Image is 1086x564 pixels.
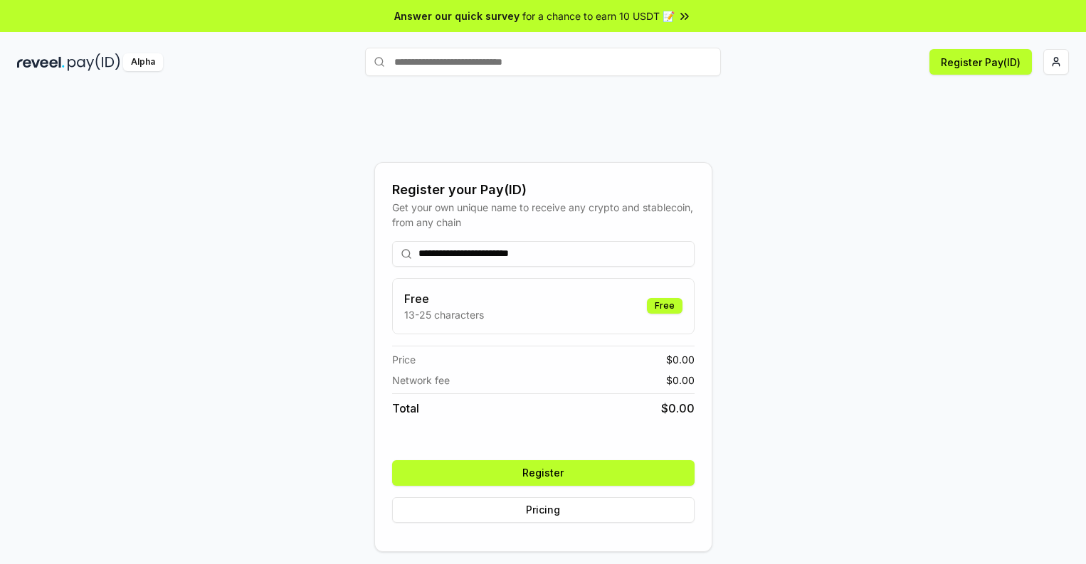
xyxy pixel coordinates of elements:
[392,352,416,367] span: Price
[392,180,695,200] div: Register your Pay(ID)
[392,200,695,230] div: Get your own unique name to receive any crypto and stablecoin, from any chain
[392,400,419,417] span: Total
[661,400,695,417] span: $ 0.00
[522,9,675,23] span: for a chance to earn 10 USDT 📝
[17,53,65,71] img: reveel_dark
[666,352,695,367] span: $ 0.00
[404,290,484,307] h3: Free
[123,53,163,71] div: Alpha
[404,307,484,322] p: 13-25 characters
[394,9,520,23] span: Answer our quick survey
[68,53,120,71] img: pay_id
[392,497,695,523] button: Pricing
[666,373,695,388] span: $ 0.00
[647,298,682,314] div: Free
[929,49,1032,75] button: Register Pay(ID)
[392,460,695,486] button: Register
[392,373,450,388] span: Network fee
